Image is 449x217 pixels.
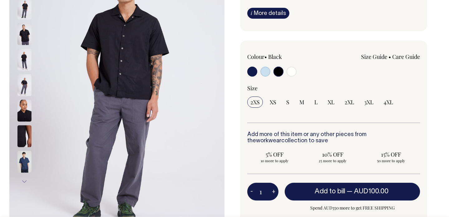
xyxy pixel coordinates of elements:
a: workwear [256,138,281,144]
img: black [17,23,31,45]
input: S [283,97,292,108]
span: 5% OFF [250,151,299,158]
button: + [269,186,278,198]
span: • [389,53,391,60]
span: 4XL [384,98,393,106]
span: 2XS [250,98,260,106]
span: AUD100.00 [354,188,389,195]
input: 2XS [247,97,263,108]
span: Spend AUD350 more to get FREE SHIPPING [285,204,420,212]
span: 10% OFF [309,151,357,158]
span: XS [270,98,276,106]
input: XS [267,97,279,108]
input: 15% OFF 50 more to apply [364,149,418,165]
img: black [17,74,31,96]
span: 10 more to apply [250,158,299,163]
input: M [296,97,307,108]
span: 25 more to apply [309,158,357,163]
img: dark-navy [17,151,31,173]
h6: Add more of this item or any other pieces from the collection to save [247,132,420,144]
button: - [247,186,256,198]
span: 15% OFF [367,151,415,158]
a: Care Guide [392,53,420,60]
span: 3XL [364,98,374,106]
img: black [17,49,31,71]
span: L [314,98,318,106]
input: 2XL [341,97,357,108]
input: XL [325,97,338,108]
input: 3XL [361,97,377,108]
span: 50 more to apply [367,158,415,163]
span: • [264,53,267,60]
a: Size Guide [361,53,387,60]
span: S [286,98,289,106]
label: Black [268,53,282,60]
input: 5% OFF 10 more to apply [247,149,302,165]
span: — [347,188,390,195]
div: Colour [247,53,316,60]
span: Add to bill [315,188,345,195]
input: 10% OFF 25 more to apply [306,149,360,165]
input: 4XL [380,97,396,108]
button: Add to bill —AUD100.00 [285,183,420,200]
a: iMore details [247,8,289,19]
img: black [17,125,31,147]
input: L [311,97,321,108]
span: i [251,10,252,16]
div: Size [247,84,420,92]
span: XL [328,98,335,106]
img: black [17,100,31,122]
span: M [299,98,304,106]
button: Next [20,175,29,189]
span: 2XL [345,98,354,106]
